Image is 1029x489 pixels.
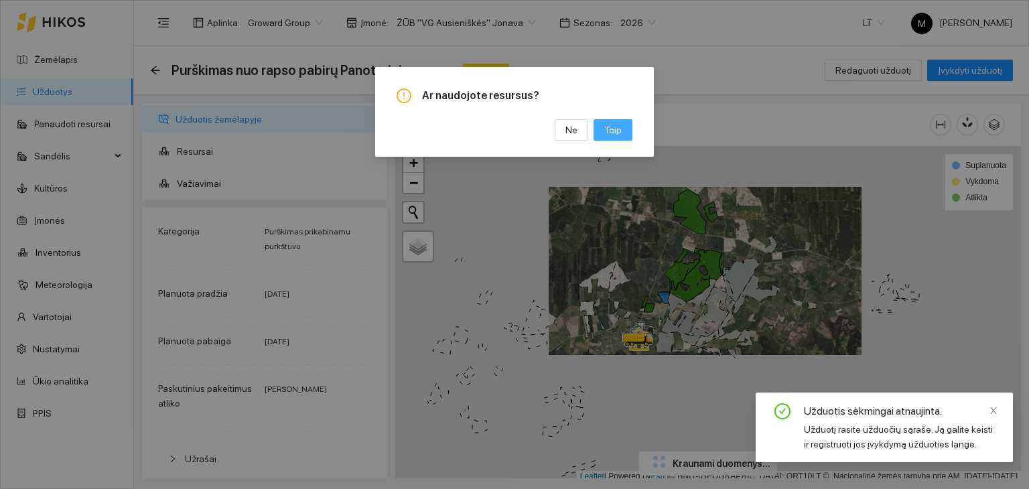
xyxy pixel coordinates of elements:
[594,119,632,141] button: Taip
[555,119,588,141] button: Ne
[397,88,411,103] span: exclamation-circle
[604,123,622,137] span: Taip
[804,403,997,419] div: Užduotis sėkmingai atnaujinta.
[422,88,632,103] span: Ar naudojote resursus?
[774,403,791,422] span: check-circle
[565,123,577,137] span: Ne
[989,406,998,415] span: close
[804,422,997,451] div: Užduotį rasite užduočių sąraše. Ją galite keisti ir registruoti jos įvykdymą užduoties lange.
